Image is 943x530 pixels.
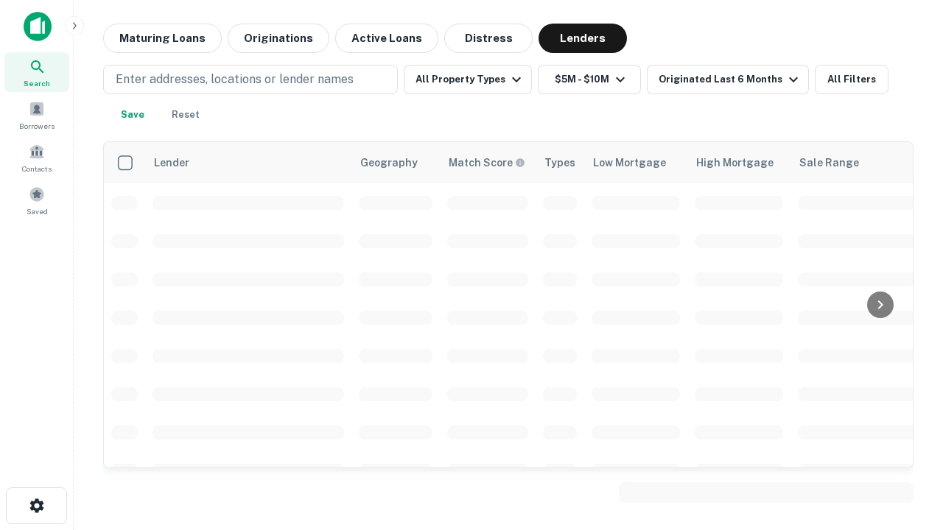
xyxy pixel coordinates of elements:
button: Active Loans [335,24,438,53]
button: Reset [162,100,209,130]
iframe: Chat Widget [869,365,943,436]
th: Geography [351,142,440,183]
div: High Mortgage [696,154,774,172]
button: Lenders [539,24,627,53]
span: Borrowers [19,120,55,132]
button: Maturing Loans [103,24,222,53]
button: $5M - $10M [538,65,641,94]
button: Originations [228,24,329,53]
span: Contacts [22,163,52,174]
span: Saved [27,205,48,217]
a: Borrowers [4,95,69,135]
th: Lender [145,142,351,183]
th: Types [536,142,584,183]
th: Low Mortgage [584,142,687,183]
div: Types [544,154,575,172]
th: Capitalize uses an advanced AI algorithm to match your search with the best lender. The match sco... [440,142,536,183]
div: Geography [360,154,418,172]
h6: Match Score [449,155,522,171]
button: Distress [444,24,533,53]
div: Low Mortgage [593,154,666,172]
div: Capitalize uses an advanced AI algorithm to match your search with the best lender. The match sco... [449,155,525,171]
img: capitalize-icon.png [24,12,52,41]
div: Sale Range [799,154,859,172]
span: Search [24,77,50,89]
div: Originated Last 6 Months [659,71,802,88]
a: Contacts [4,138,69,177]
button: Enter addresses, locations or lender names [103,65,398,94]
button: All Filters [815,65,888,94]
a: Saved [4,180,69,220]
button: Originated Last 6 Months [647,65,809,94]
button: Save your search to get updates of matches that match your search criteria. [109,100,156,130]
a: Search [4,52,69,92]
th: Sale Range [790,142,923,183]
th: High Mortgage [687,142,790,183]
div: Lender [154,154,189,172]
button: All Property Types [404,65,532,94]
p: Enter addresses, locations or lender names [116,71,354,88]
